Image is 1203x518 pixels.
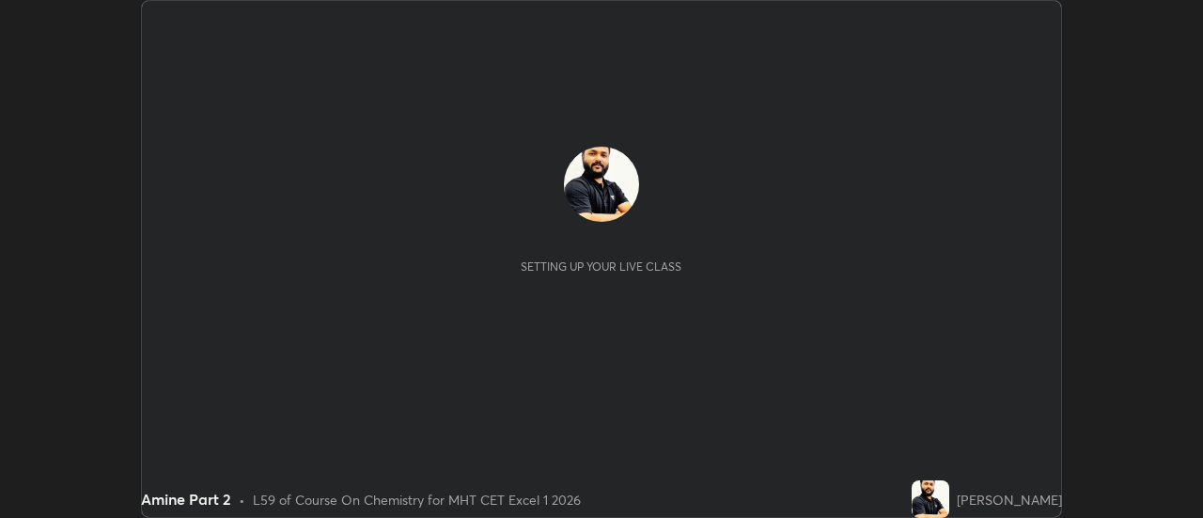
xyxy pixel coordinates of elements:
div: Amine Part 2 [141,488,231,510]
div: L59 of Course On Chemistry for MHT CET Excel 1 2026 [253,490,581,510]
div: Setting up your live class [521,259,681,274]
div: [PERSON_NAME] [957,490,1062,510]
img: 6919ab72716c417ab2a2c8612824414f.jpg [912,480,949,518]
img: 6919ab72716c417ab2a2c8612824414f.jpg [564,147,639,222]
div: • [239,490,245,510]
